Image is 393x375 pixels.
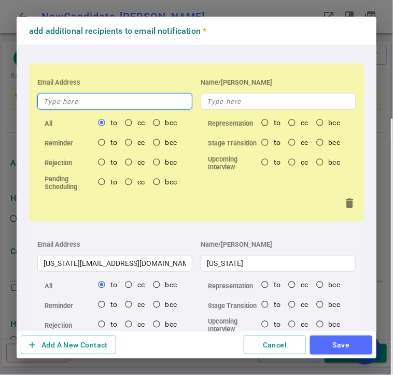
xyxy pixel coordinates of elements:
h3: All [45,282,94,290]
span: cc [137,300,145,309]
span: bcc [329,118,340,127]
span: cc [301,118,308,127]
h3: Rejection [45,159,94,167]
span: cc [301,320,308,328]
i: add [27,340,37,350]
span: to [110,320,117,328]
span: bcc [165,300,177,309]
span: to [110,300,117,309]
h3: Name/[PERSON_NAME] [201,78,356,86]
h3: Upcoming interview [208,317,258,333]
button: Remove contact [339,193,360,213]
span: cc [137,118,145,127]
h3: Rejection [45,322,94,329]
span: to [274,280,280,289]
span: cc [301,158,308,166]
h3: Email Address [37,240,80,248]
span: bcc [165,178,177,186]
input: Type here [37,255,192,272]
span: to [274,320,280,328]
span: to [274,300,280,309]
span: bcc [329,280,340,289]
span: cc [137,178,145,186]
span: bcc [329,300,340,309]
span: to [110,118,117,127]
input: Type here [201,93,356,110]
span: to [110,158,117,166]
span: bcc [165,138,177,146]
span: bcc [329,320,340,328]
h3: All [45,119,94,127]
button: Save [310,336,372,355]
span: cc [137,320,145,328]
span: to [110,138,117,146]
i: delete [343,197,356,209]
button: Cancel [244,336,306,355]
input: Type here [37,93,192,110]
strong: Add additional recipients to email notification [29,26,206,36]
h3: Representation [208,119,258,127]
span: cc [137,280,145,289]
h3: Reminder [45,302,94,310]
span: cc [301,300,308,309]
h3: Upcoming interview [208,155,258,171]
span: to [274,158,280,166]
h3: Representation [208,282,258,290]
span: cc [137,158,145,166]
span: to [274,118,280,127]
span: bcc [329,158,340,166]
span: cc [137,138,145,146]
button: addAdd A New Contact [21,336,116,355]
span: bcc [165,280,177,289]
h3: Stage Transition [208,302,258,310]
span: cc [301,280,308,289]
span: to [110,280,117,289]
h3: Pending scheduling [45,175,94,191]
h3: Name/[PERSON_NAME] [201,240,356,248]
span: bcc [165,118,177,127]
span: cc [301,138,308,146]
input: Type here [201,255,356,272]
span: to [110,178,117,186]
span: bcc [165,320,177,328]
h3: Email Address [37,78,80,86]
h3: Stage Transition [208,139,258,147]
h3: Reminder [45,139,94,147]
span: to [274,138,280,146]
span: bcc [329,138,340,146]
span: bcc [165,158,177,166]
